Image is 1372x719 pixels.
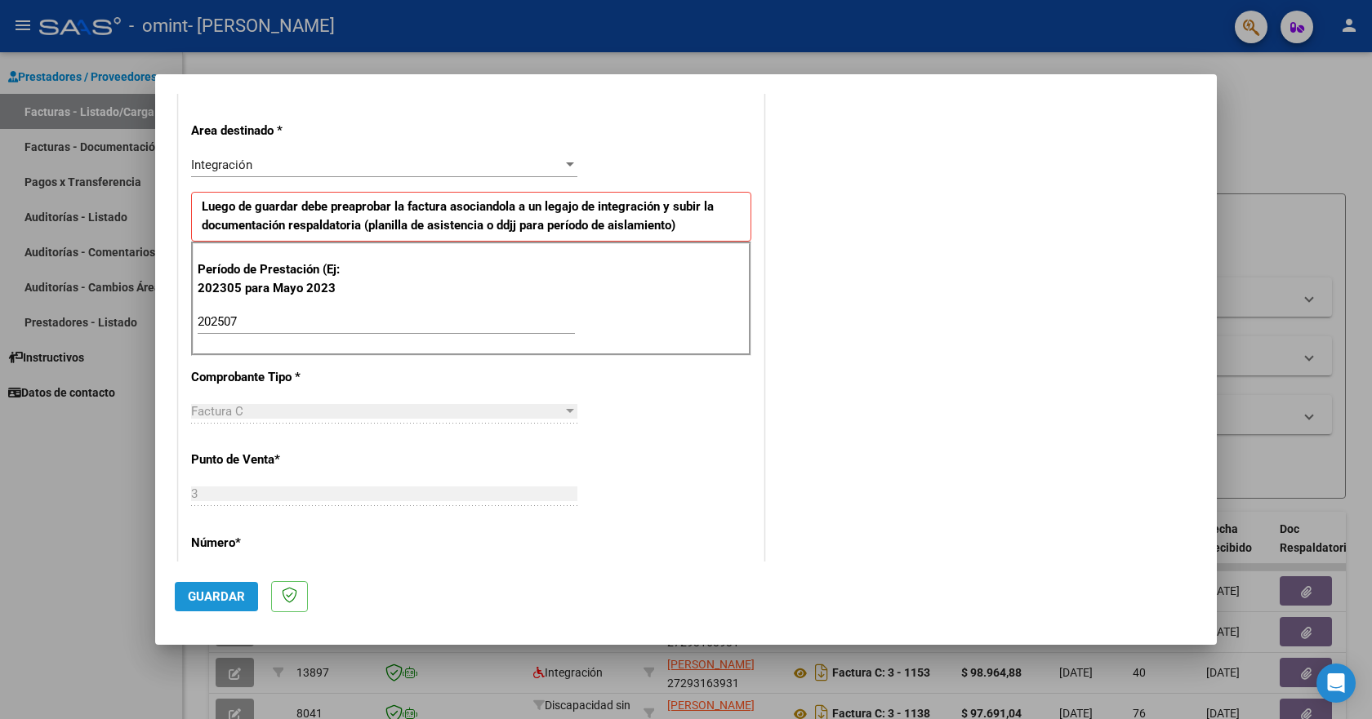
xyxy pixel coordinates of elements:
[188,589,245,604] span: Guardar
[191,534,359,553] p: Número
[191,122,359,140] p: Area destinado *
[202,199,714,233] strong: Luego de guardar debe preaprobar la factura asociandola a un legajo de integración y subir la doc...
[191,368,359,387] p: Comprobante Tipo *
[1316,664,1356,703] div: Open Intercom Messenger
[191,81,315,95] span: ANALISIS PRESTADOR
[191,158,252,172] span: Integración
[191,404,243,419] span: Factura C
[175,582,258,611] button: Guardar
[198,260,362,297] p: Período de Prestación (Ej: 202305 para Mayo 2023
[191,450,359,469] p: Punto de Venta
